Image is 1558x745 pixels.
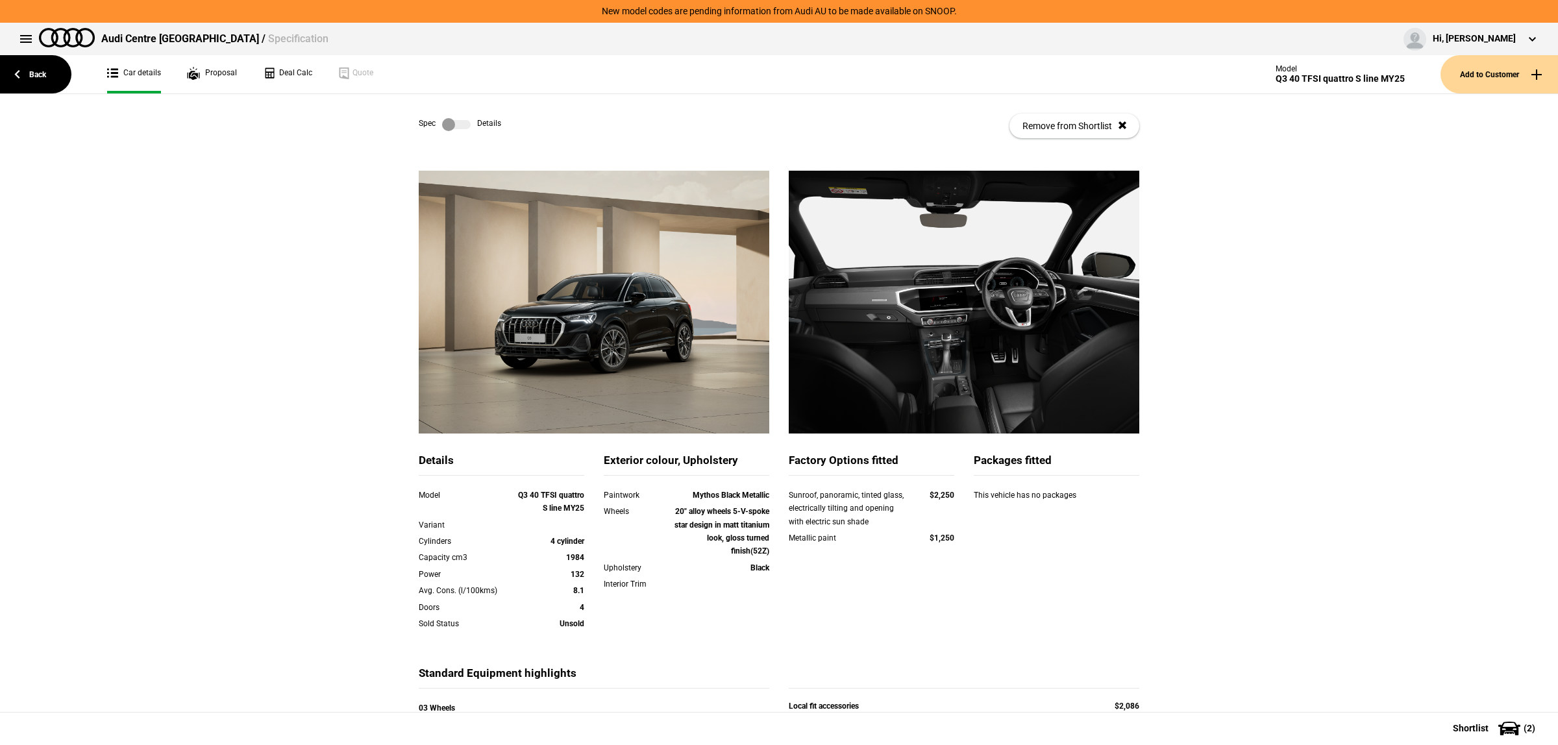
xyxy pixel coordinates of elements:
strong: $1,250 [930,533,954,543]
div: This vehicle has no packages [974,489,1139,515]
div: Sunroof, panoramic, tinted glass, electrically tilting and opening with electric sun shade [789,489,905,528]
strong: Local fit accessories [789,702,859,711]
div: Hi, [PERSON_NAME] [1433,32,1516,45]
strong: $2,250 [930,491,954,500]
div: • 20" alloy wheels 5-V-spoke star design in matt titanium look, gloss turned finish [419,702,769,728]
strong: Q3 40 TFSI quattro S line MY25 [518,491,584,513]
div: Exterior colour, Upholstery [604,453,769,476]
div: Packages fitted [974,453,1139,476]
img: audi.png [39,28,95,47]
strong: $2,086 [1115,702,1139,711]
div: Interior Trim [604,578,670,591]
strong: 03 Wheels [419,703,455,713]
button: Add to Customer [1441,55,1558,93]
div: Details [419,453,584,476]
a: Deal Calc [263,55,312,93]
strong: 4 [580,603,584,612]
div: Upholstery [604,561,670,574]
span: Specification [268,32,328,45]
strong: Mythos Black Metallic [693,491,769,500]
div: Standard Equipment highlights [419,666,769,689]
strong: 20" alloy wheels 5-V-spoke star design in matt titanium look, gloss turned finish(52Z) [674,507,769,556]
div: Capacity cm3 [419,551,518,564]
strong: 8.1 [573,586,584,595]
strong: 4 cylinder [550,537,584,546]
div: Factory Options fitted [789,453,954,476]
button: Shortlist(2) [1433,712,1558,744]
a: Proposal [187,55,237,93]
span: ( 2 ) [1524,724,1535,733]
strong: Unsold [560,619,584,628]
div: Doors [419,601,518,614]
div: Avg. Cons. (l/100kms) [419,584,518,597]
div: Wheels [604,505,670,518]
div: Metallic paint [789,531,905,544]
div: Audi Centre [GEOGRAPHIC_DATA] / [101,32,328,46]
a: Car details [107,55,161,93]
div: Paintwork [604,489,670,502]
div: Model [1276,64,1405,73]
button: Remove from Shortlist [1009,114,1139,138]
strong: 1984 [566,553,584,562]
span: Shortlist [1453,724,1489,733]
div: Power [419,568,518,581]
div: Q3 40 TFSI quattro S line MY25 [1276,73,1405,84]
div: Spec Details [419,118,501,131]
strong: 132 [571,570,584,579]
div: Cylinders [419,535,518,548]
div: Model [419,489,518,502]
strong: Black [750,563,769,572]
div: Sold Status [419,617,518,630]
div: Variant [419,519,518,531]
